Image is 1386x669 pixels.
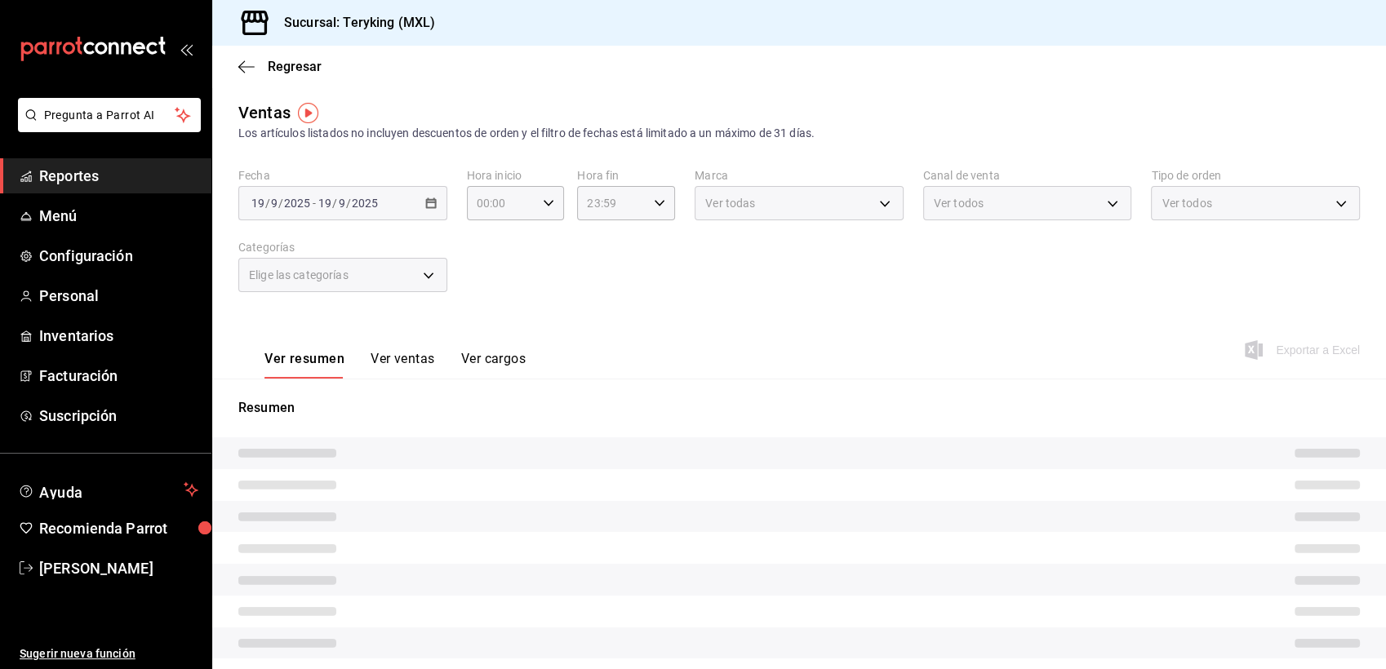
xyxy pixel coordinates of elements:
[238,59,322,74] button: Regresar
[39,285,198,307] span: Personal
[11,118,201,135] a: Pregunta a Parrot AI
[283,197,311,210] input: ----
[39,517,198,539] span: Recomienda Parrot
[180,42,193,55] button: open_drawer_menu
[238,100,291,125] div: Ventas
[705,195,755,211] span: Ver todas
[44,107,175,124] span: Pregunta a Parrot AI
[238,170,447,181] label: Fecha
[265,197,270,210] span: /
[270,197,278,210] input: --
[268,59,322,74] span: Regresar
[351,197,379,210] input: ----
[278,197,283,210] span: /
[923,170,1132,181] label: Canal de venta
[461,351,526,379] button: Ver cargos
[271,13,435,33] h3: Sucursal: Teryking (MXL)
[346,197,351,210] span: /
[39,205,198,227] span: Menú
[238,241,447,253] label: Categorías
[313,197,316,210] span: -
[318,197,332,210] input: --
[238,125,1360,142] div: Los artículos listados no incluyen descuentos de orden y el filtro de fechas está limitado a un m...
[39,405,198,427] span: Suscripción
[695,170,904,181] label: Marca
[39,245,198,267] span: Configuración
[39,165,198,187] span: Reportes
[371,351,435,379] button: Ver ventas
[1151,170,1360,181] label: Tipo de orden
[39,557,198,579] span: [PERSON_NAME]
[338,197,346,210] input: --
[20,645,198,662] span: Sugerir nueva función
[39,365,198,387] span: Facturación
[298,103,318,123] img: Tooltip marker
[39,325,198,347] span: Inventarios
[934,195,984,211] span: Ver todos
[238,398,1360,418] p: Resumen
[264,351,344,379] button: Ver resumen
[1162,195,1211,211] span: Ver todos
[251,197,265,210] input: --
[249,267,349,283] span: Elige las categorías
[467,170,565,181] label: Hora inicio
[332,197,337,210] span: /
[39,480,177,499] span: Ayuda
[264,351,526,379] div: navigation tabs
[577,170,675,181] label: Hora fin
[18,98,201,132] button: Pregunta a Parrot AI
